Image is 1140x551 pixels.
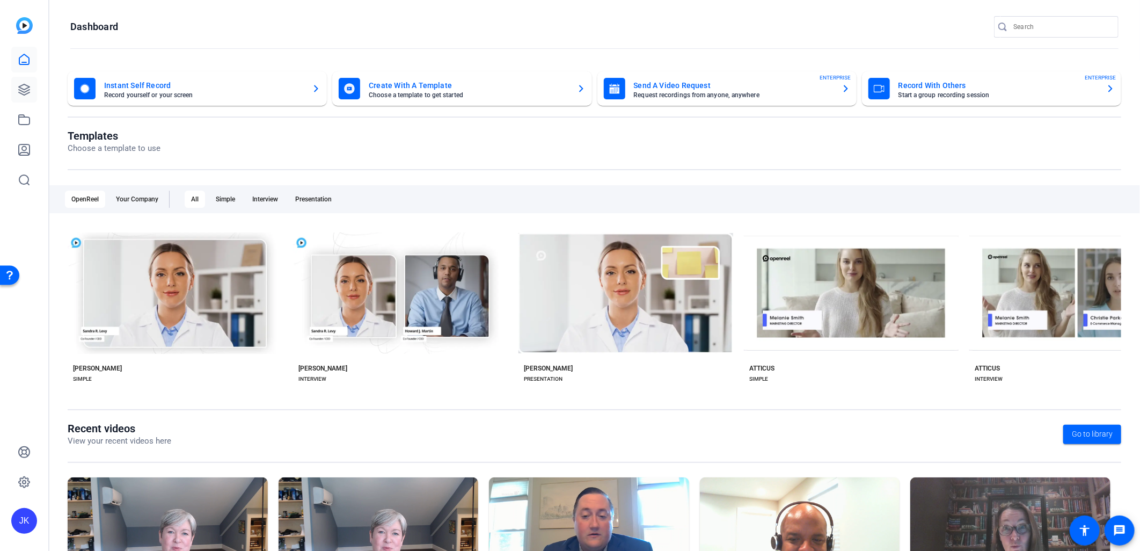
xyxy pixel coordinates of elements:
[369,92,568,98] mat-card-subtitle: Choose a template to get started
[749,364,774,373] div: ATTICUS
[104,79,303,92] mat-card-title: Instant Self Record
[298,375,326,383] div: INTERVIEW
[975,364,1000,373] div: ATTICUS
[246,191,284,208] div: Interview
[862,71,1121,106] button: Record With OthersStart a group recording sessionENTERPRISE
[68,142,160,155] p: Choose a template to use
[73,364,122,373] div: [PERSON_NAME]
[524,375,562,383] div: PRESENTATION
[1013,20,1110,33] input: Search
[16,17,33,34] img: blue-gradient.svg
[820,74,851,82] span: ENTERPRISE
[68,129,160,142] h1: Templates
[68,422,171,435] h1: Recent videos
[524,364,573,373] div: [PERSON_NAME]
[70,20,118,33] h1: Dashboard
[104,92,303,98] mat-card-subtitle: Record yourself or your screen
[209,191,242,208] div: Simple
[898,79,1098,92] mat-card-title: Record With Others
[1063,425,1121,444] a: Go to library
[1072,429,1113,440] span: Go to library
[975,375,1003,383] div: INTERVIEW
[185,191,205,208] div: All
[597,71,857,106] button: Send A Video RequestRequest recordings from anyone, anywhereENTERPRISE
[1078,524,1091,537] mat-icon: accessibility
[298,364,347,373] div: [PERSON_NAME]
[11,508,37,534] div: JK
[369,79,568,92] mat-card-title: Create With A Template
[1113,524,1126,537] mat-icon: message
[749,375,768,383] div: SIMPLE
[68,71,327,106] button: Instant Self RecordRecord yourself or your screen
[68,435,171,447] p: View your recent videos here
[634,92,833,98] mat-card-subtitle: Request recordings from anyone, anywhere
[109,191,165,208] div: Your Company
[73,375,92,383] div: SIMPLE
[332,71,591,106] button: Create With A TemplateChoose a template to get started
[289,191,338,208] div: Presentation
[898,92,1098,98] mat-card-subtitle: Start a group recording session
[634,79,833,92] mat-card-title: Send A Video Request
[65,191,105,208] div: OpenReel
[1085,74,1116,82] span: ENTERPRISE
